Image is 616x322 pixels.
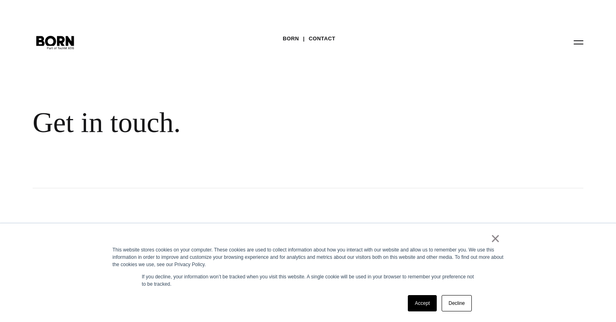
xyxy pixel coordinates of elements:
[33,106,497,139] div: Get in touch.
[309,33,335,45] a: Contact
[142,273,474,288] p: If you decline, your information won’t be tracked when you visit this website. A single cookie wi...
[288,222,345,236] a: Worldwide
[237,222,272,236] a: EMEA
[188,222,220,236] a: APAC
[442,295,472,311] a: Decline
[569,33,588,51] button: Open
[112,246,504,268] div: This website stores cookies on your computer. These cookies are used to collect information about...
[408,295,437,311] a: Accept
[491,235,500,242] a: ×
[283,33,299,45] a: BORN
[127,222,172,236] a: America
